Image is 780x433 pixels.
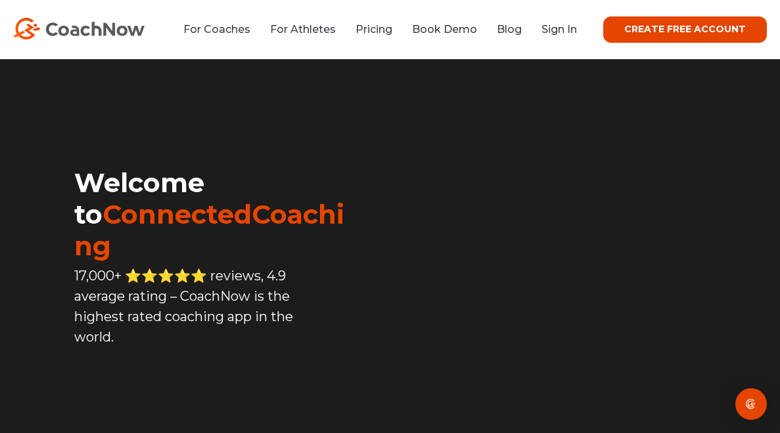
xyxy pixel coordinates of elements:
[183,23,250,36] a: For Coaches
[74,268,293,345] span: 17,000+ ⭐️⭐️⭐️⭐️⭐️ reviews, 4.9 average rating – CoachNow is the highest rated coaching app in th...
[270,23,336,36] a: For Athletes
[541,23,577,36] a: Sign In
[74,198,344,262] span: ConnectedCoaching
[735,388,767,420] div: Open Intercom Messenger
[74,376,340,415] iframe: Embedded CTA
[356,23,392,36] a: Pricing
[412,23,477,36] a: Book Demo
[74,167,360,262] h1: Welcome to
[497,23,522,36] a: Blog
[13,18,145,39] img: CoachNow Logo
[603,16,767,43] a: CREATE FREE ACCOUNT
